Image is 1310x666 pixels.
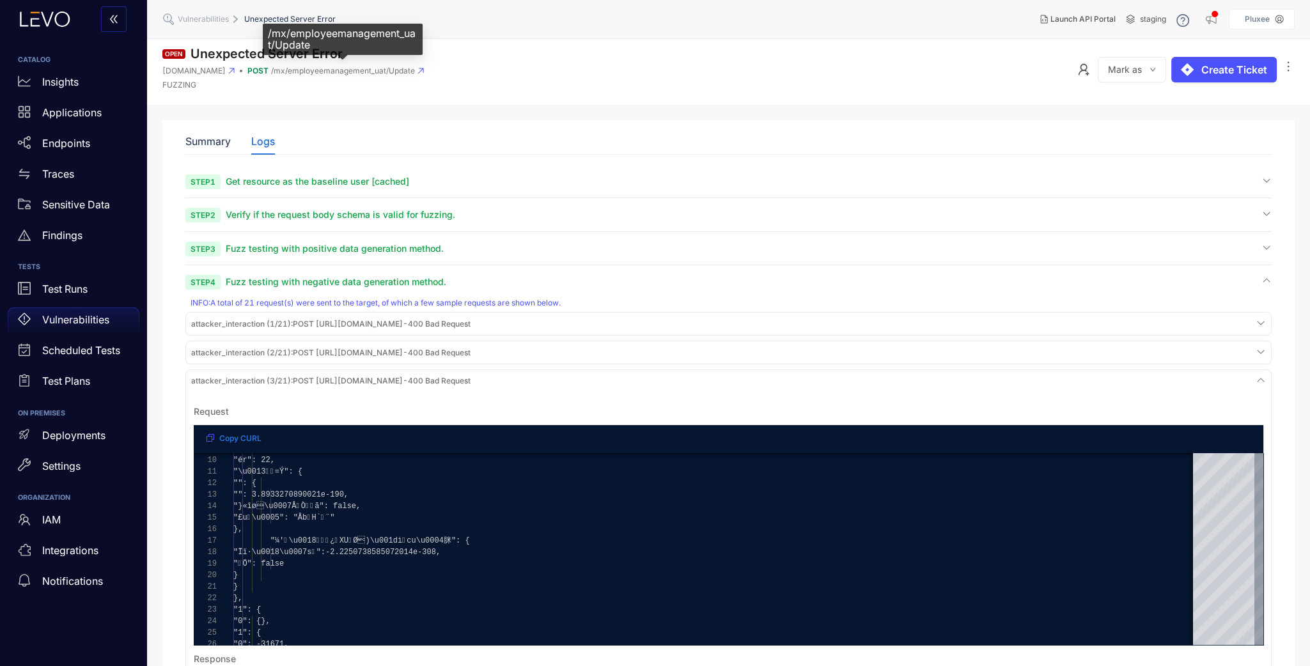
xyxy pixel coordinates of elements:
[233,490,348,499] span: "": 3.8933270890021e-190,
[251,136,275,147] div: Logs
[18,56,129,64] h6: CATALOG
[18,229,31,242] span: warning
[194,546,217,558] div: 18
[42,345,120,356] p: Scheduled Tests
[109,14,119,26] span: double-left
[18,410,129,417] h6: ON PREMISES
[194,477,217,489] div: 12
[233,594,242,603] span: },
[1098,57,1166,82] button: Mark asdown
[162,66,226,75] span: [DOMAIN_NAME]
[194,592,217,604] div: 22
[233,628,261,637] span: "1": {
[178,15,229,24] span: Vulnerabilities
[247,66,269,75] span: POST
[194,523,217,535] div: 16
[185,242,221,256] span: Step 3
[42,137,90,149] p: Endpoints
[42,375,90,387] p: Test Plans
[185,208,221,222] span: Step 2
[42,199,110,210] p: Sensitive Data
[194,466,217,477] div: 11
[1171,57,1277,82] button: Create Ticket
[194,604,217,616] div: 23
[42,514,61,525] p: IAM
[233,525,242,534] span: },
[191,319,293,329] span: attacker_interaction (1/21) :
[194,639,217,650] div: 26
[42,430,105,441] p: Deployments
[194,407,229,417] div: Request
[42,107,102,118] p: Applications
[191,320,471,329] span: POST [URL][DOMAIN_NAME] - 400 Bad Request
[8,307,139,338] a: Vulnerabilities
[194,558,217,569] div: 19
[191,376,293,385] span: attacker_interaction (3/21) :
[8,538,139,568] a: Integrations
[194,500,217,512] div: 14
[18,167,31,180] span: swap
[263,24,423,55] div: /mx/employeemanagement_uat/Update
[191,348,293,357] span: attacker_interaction (2/21) :
[8,192,139,222] a: Sensitive Data
[194,489,217,500] div: 13
[194,454,217,466] div: 10
[1050,15,1116,24] span: Launch API Portal
[191,376,471,385] span: POST [URL][DOMAIN_NAME] - 400 Bad Request
[8,277,139,307] a: Test Runs
[42,76,79,88] p: Insights
[1140,15,1166,24] span: staging
[1077,63,1090,76] span: user-add
[226,176,409,187] span: Get resource as the baseline user [cached]
[162,49,185,59] span: Open
[194,581,217,592] div: 21
[226,276,446,287] span: Fuzz testing with negative data generation method.
[233,548,325,557] span: "Ïï·\u0018\u0007s󐾽":
[244,15,336,24] span: Unexpected Server Error
[42,575,103,587] p: Notifications
[18,513,31,526] span: team
[191,47,343,61] h1: Unexpected Server Error
[325,548,441,557] span: -2.2250738585072014e-308,
[1282,57,1295,77] button: ellipsis
[42,460,81,472] p: Settings
[1150,66,1156,74] span: down
[8,568,139,599] a: Notifications
[194,512,217,523] div: 15
[233,513,334,522] span: "£u󙎪\u0005": "Âb򨿖H`􁮐¨"
[42,314,109,325] p: Vulnerabilities
[162,81,424,89] p: FUZZING
[8,222,139,253] a: Findings
[191,298,1269,307] div: INFO : A total of 21 request(s) were sent to the target, of which a few sample requests are shown...
[233,502,361,511] span: "}«îø\u0007Â􂸹Ò󰀹񱲇ã": false,
[1282,60,1295,75] span: ellipsis
[8,422,139,453] a: Deployments
[8,69,139,100] a: Insights
[8,130,139,161] a: Endpoints
[42,545,98,556] p: Integrations
[270,536,470,545] span: "¼'󩌅\u0018𸅓񽩑𡈌¿񲄋XU󍏁Ø)\u001dì󥜤cu\u0004脒": {
[8,453,139,484] a: Settings
[42,168,74,180] p: Traces
[271,66,415,75] span: /mx/employeemanagement_uat/Update
[194,569,217,581] div: 20
[233,582,238,591] span: }
[42,283,88,295] p: Test Runs
[1201,64,1267,75] span: Create Ticket
[194,616,217,627] div: 24
[185,174,221,189] span: Step 1
[8,369,139,399] a: Test Plans
[233,467,302,476] span: "\u0013򳄓񌀕=Ý": {
[1030,9,1126,29] button: Launch API Portal
[233,617,270,626] span: "0": {},
[18,494,129,502] h6: ORGANIZATION
[194,627,217,639] div: 25
[1108,65,1142,75] span: Mark as
[196,428,272,448] button: Copy CURL
[226,243,444,254] span: Fuzz testing with positive data generation method.
[194,654,236,664] div: Response
[185,136,231,147] div: Summary
[101,6,127,32] button: double-left
[1245,15,1270,24] p: Pluxee
[8,507,139,538] a: IAM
